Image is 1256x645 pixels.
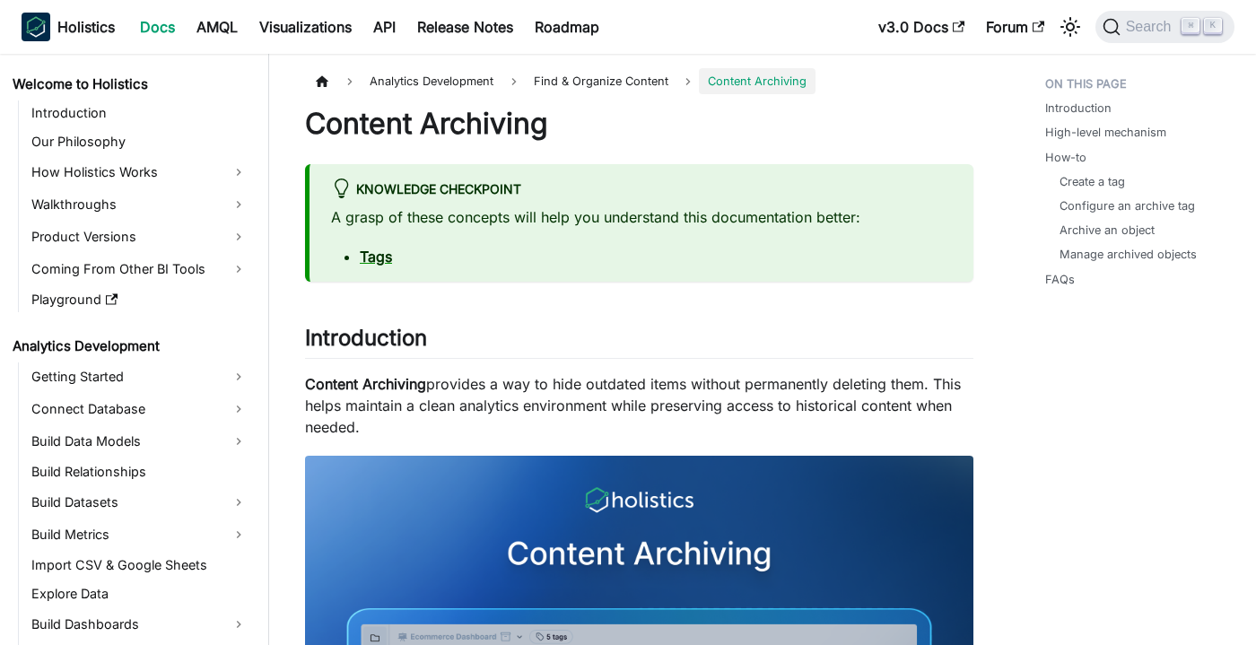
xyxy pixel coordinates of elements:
[26,553,253,578] a: Import CSV & Google Sheets
[26,287,253,312] a: Playground
[305,68,973,94] nav: Breadcrumbs
[26,459,253,484] a: Build Relationships
[360,248,392,266] a: Tags
[1060,246,1197,263] a: Manage archived objects
[525,68,677,94] span: Find & Organize Content
[331,206,952,228] p: A grasp of these concepts will help you understand this documentation better:
[26,610,253,639] a: Build Dashboards
[699,68,816,94] span: Content Archiving
[22,13,50,41] img: Holistics
[1045,149,1086,166] a: How-to
[26,190,253,219] a: Walkthroughs
[129,13,186,41] a: Docs
[26,158,253,187] a: How Holistics Works
[249,13,362,41] a: Visualizations
[305,68,339,94] a: Home page
[305,325,973,359] h2: Introduction
[1204,18,1222,34] kbd: K
[26,129,253,154] a: Our Philosophy
[975,13,1055,41] a: Forum
[26,427,253,456] a: Build Data Models
[305,373,973,438] p: provides a way to hide outdated items without permanently deleting them. This helps maintain a cl...
[1060,173,1125,190] a: Create a tag
[1060,197,1195,214] a: Configure an archive tag
[26,222,253,251] a: Product Versions
[57,16,115,38] b: Holistics
[26,100,253,126] a: Introduction
[362,13,406,41] a: API
[26,395,253,423] a: Connect Database
[305,106,973,142] h1: Content Archiving
[406,13,524,41] a: Release Notes
[26,520,253,549] a: Build Metrics
[331,179,952,202] div: knowledge checkpoint
[1182,18,1199,34] kbd: ⌘
[7,334,253,359] a: Analytics Development
[305,375,426,393] strong: Content Archiving
[1045,271,1075,288] a: FAQs
[1045,124,1166,141] a: High-level mechanism
[361,68,502,94] span: Analytics Development
[22,13,115,41] a: HolisticsHolistics
[868,13,975,41] a: v3.0 Docs
[7,72,253,97] a: Welcome to Holistics
[26,255,253,283] a: Coming From Other BI Tools
[1056,13,1085,41] button: Switch between dark and light mode (currently light mode)
[524,13,610,41] a: Roadmap
[1045,100,1112,117] a: Introduction
[186,13,249,41] a: AMQL
[1121,19,1182,35] span: Search
[1095,11,1234,43] button: Search (Command+K)
[1060,222,1155,239] a: Archive an object
[26,488,253,517] a: Build Datasets
[26,581,253,606] a: Explore Data
[26,362,253,391] a: Getting Started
